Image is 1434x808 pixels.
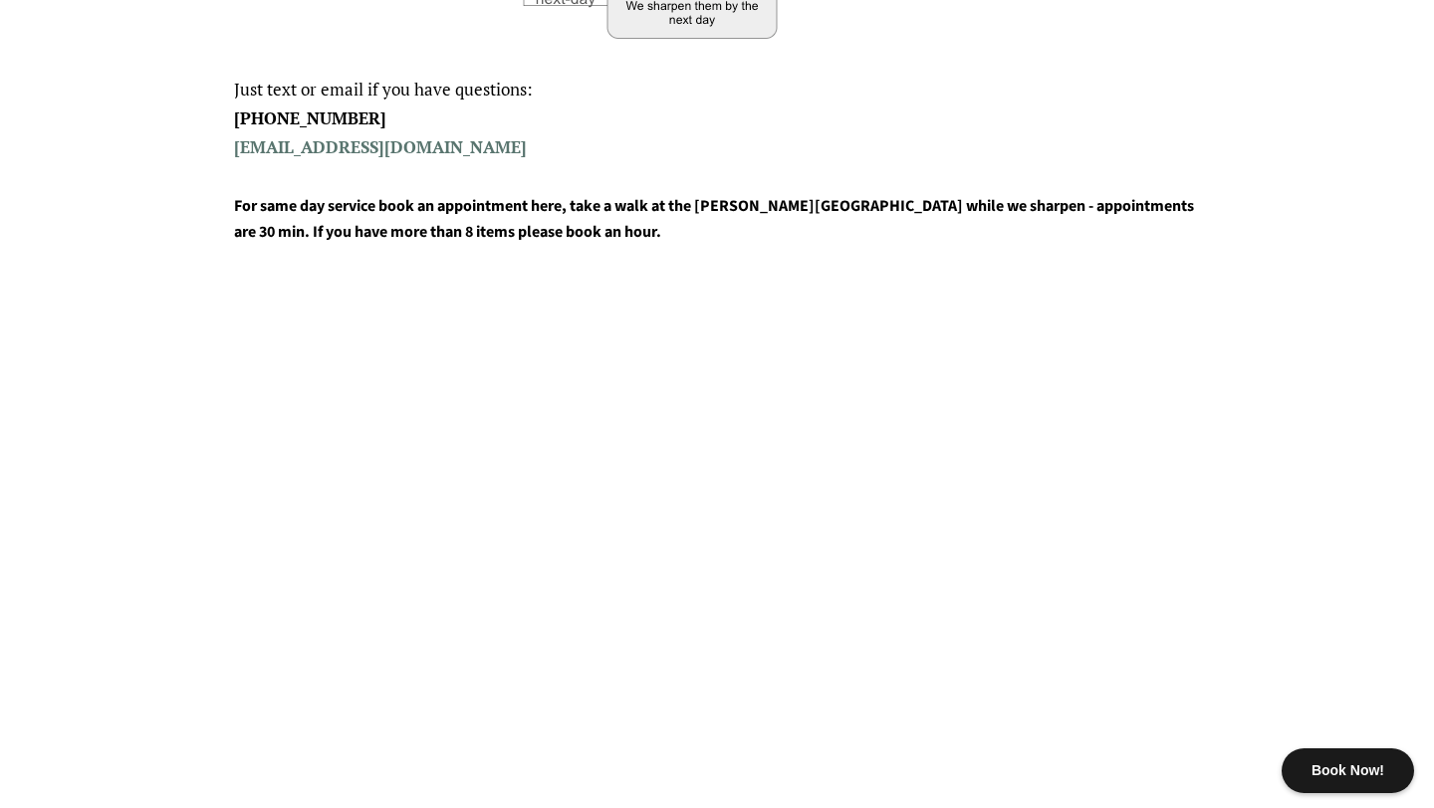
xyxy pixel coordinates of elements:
div: Book Now! [1282,748,1414,793]
strong: [PHONE_NUMBER] [234,106,532,158]
p: Just text or email if you have questions: [234,76,1200,162]
a: [EMAIL_ADDRESS][DOMAIN_NAME] [234,135,527,158]
h4: For same day service book an appointment here, take a walk at the [PERSON_NAME][GEOGRAPHIC_DATA] ... [234,194,1200,245]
